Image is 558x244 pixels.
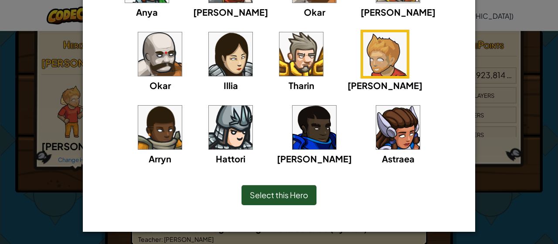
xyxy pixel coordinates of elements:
span: [PERSON_NAME] [347,80,422,91]
img: portrait.png [209,32,252,76]
span: Select this Hero [250,190,308,200]
span: Hattori [216,153,245,164]
img: portrait.png [138,32,182,76]
span: Okar [304,7,325,17]
img: portrait.png [293,106,336,149]
img: portrait.png [376,106,420,149]
img: portrait.png [279,32,323,76]
span: Okar [150,80,171,91]
span: Anya [136,7,158,17]
span: Astraea [382,153,415,164]
img: portrait.png [138,106,182,149]
span: Arryn [149,153,171,164]
img: portrait.png [209,106,252,149]
img: portrait.png [363,32,407,76]
span: Tharin [289,80,314,91]
span: Illia [224,80,238,91]
span: [PERSON_NAME] [193,7,268,17]
span: [PERSON_NAME] [361,7,436,17]
span: [PERSON_NAME] [277,153,352,164]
